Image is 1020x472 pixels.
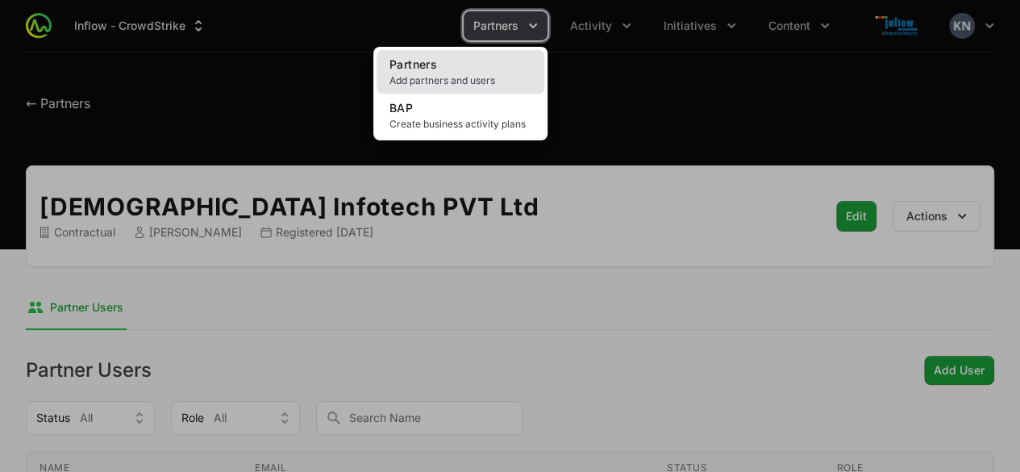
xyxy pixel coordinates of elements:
a: PartnersAdd partners and users [377,50,544,94]
a: BAPCreate business activity plans [377,94,544,137]
div: Partners menu [464,11,547,40]
span: Partners [389,57,437,71]
div: Main navigation [52,11,839,40]
span: Add partners and users [389,74,531,87]
span: BAP [389,101,413,115]
span: Create business activity plans [389,118,531,131]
